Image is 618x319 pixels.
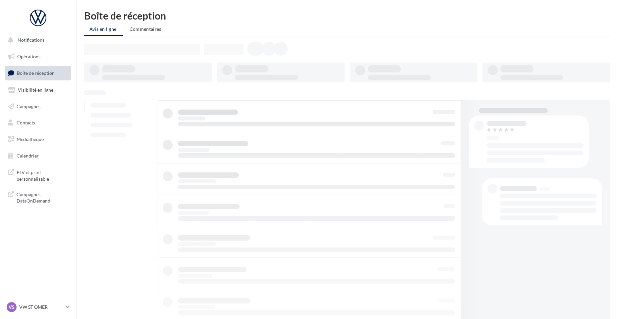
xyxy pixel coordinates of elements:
[4,50,72,64] a: Opérations
[84,11,610,21] div: Boîte de réception
[4,149,72,163] a: Calendrier
[4,100,72,114] a: Campagnes
[9,304,15,310] span: VS
[17,190,68,204] span: Campagnes DataOnDemand
[17,168,68,182] span: PLV et print personnalisable
[130,26,161,32] span: Commentaires
[5,301,71,313] a: VS VW ST OMER
[17,103,40,109] span: Campagnes
[4,33,70,47] button: Notifications
[17,153,39,159] span: Calendrier
[4,116,72,130] a: Contacts
[4,165,72,185] a: PLV et print personnalisable
[4,83,72,97] a: Visibilité en ligne
[4,132,72,146] a: Médiathèque
[18,87,53,93] span: Visibilité en ligne
[19,304,63,310] p: VW ST OMER
[17,120,35,125] span: Contacts
[4,187,72,207] a: Campagnes DataOnDemand
[17,70,55,76] span: Boîte de réception
[17,136,44,142] span: Médiathèque
[4,66,72,80] a: Boîte de réception
[17,54,40,59] span: Opérations
[18,37,44,43] span: Notifications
